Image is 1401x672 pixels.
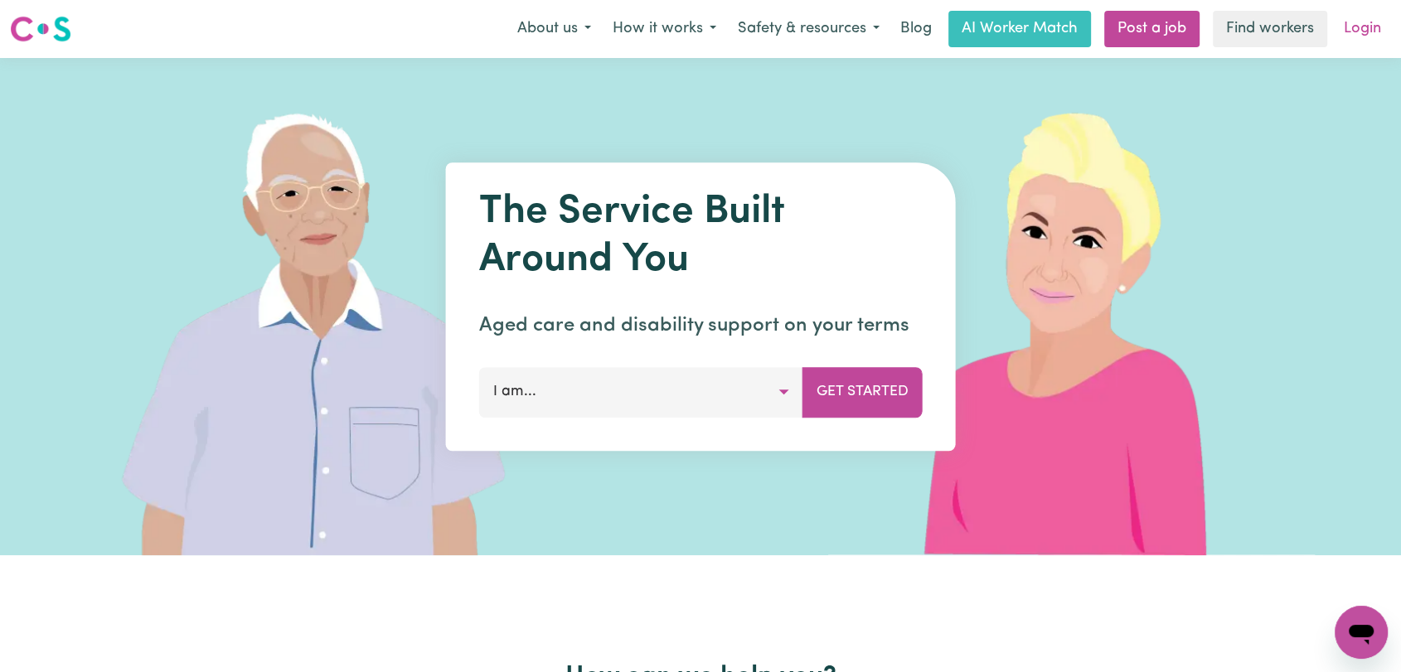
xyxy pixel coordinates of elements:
p: Aged care and disability support on your terms [479,311,923,341]
img: Careseekers logo [10,14,71,44]
a: Blog [890,11,942,47]
iframe: Button to launch messaging window [1335,606,1388,659]
button: Safety & resources [727,12,890,46]
a: Login [1334,11,1391,47]
button: How it works [602,12,727,46]
button: About us [507,12,602,46]
h1: The Service Built Around You [479,189,923,284]
button: I am... [479,367,803,417]
a: Post a job [1104,11,1200,47]
a: AI Worker Match [948,11,1091,47]
a: Find workers [1213,11,1327,47]
button: Get Started [802,367,923,417]
a: Careseekers logo [10,10,71,48]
